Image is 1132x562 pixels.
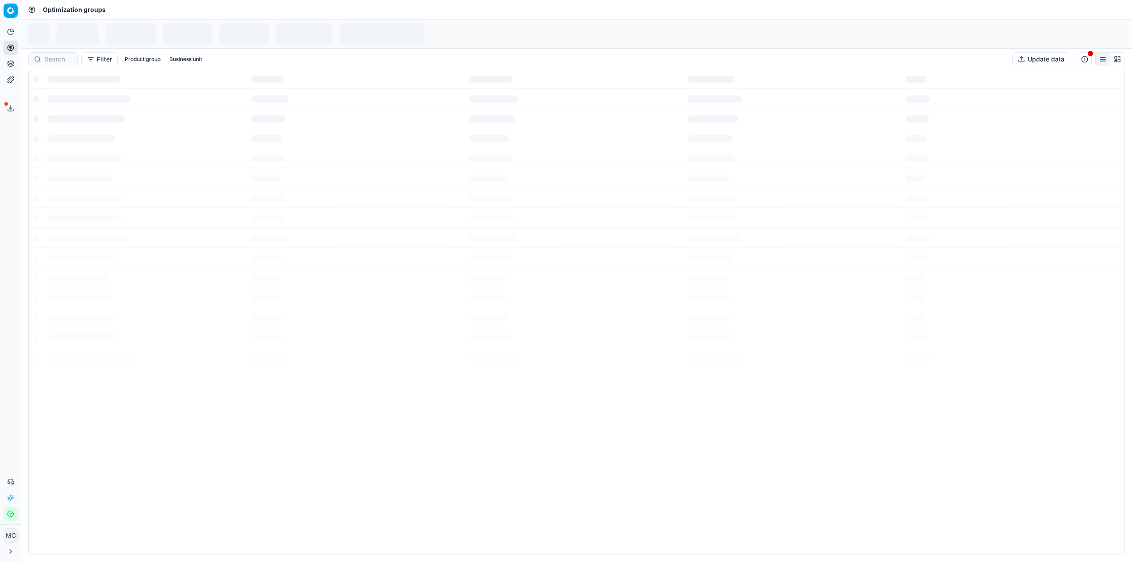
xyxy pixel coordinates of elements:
input: Search [45,55,72,64]
span: MC [4,529,17,542]
button: Filter [81,52,118,66]
span: Optimization groups [43,5,106,14]
button: Business unit [166,54,206,65]
button: Update data [1012,52,1070,66]
button: Product group [121,54,164,65]
nav: breadcrumb [43,5,106,14]
button: MC [4,528,18,543]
